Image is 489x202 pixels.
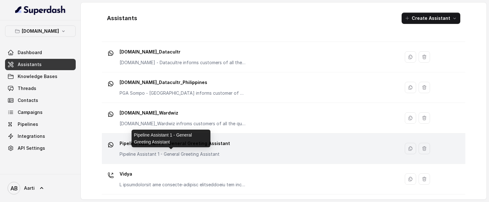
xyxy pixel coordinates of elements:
span: Campaigns [18,109,43,115]
p: [DOMAIN_NAME]_Wardwiz [120,108,246,118]
span: API Settings [18,145,45,151]
p: Vidya [120,169,246,179]
a: Pipelines [5,119,76,130]
text: AB [10,185,18,192]
span: Dashboard [18,49,42,56]
span: Threads [18,85,36,92]
a: Contacts [5,95,76,106]
p: [DOMAIN_NAME]_Datacultr [120,47,246,57]
p: Pipeline Assistant 1 - General Greeting Assistant [120,151,230,157]
a: Knowledge Bases [5,71,76,82]
button: Create Assistant [402,13,460,24]
span: Aarti [24,185,35,191]
a: Assistants [5,59,76,70]
img: light.svg [15,5,66,15]
p: [DOMAIN_NAME] [22,27,59,35]
p: [DOMAIN_NAME]_Datacultr_Philippines [120,77,246,87]
span: Pipelines [18,121,38,127]
p: [DOMAIN_NAME]_Wardwiz infroms customers of all the queries related to the Wardwiz products/ plans... [120,121,246,127]
a: Campaigns [5,107,76,118]
p: Pipeline Assistant 1 - General Greeting Assistant [120,138,230,149]
a: Aarti [5,179,76,197]
h1: Assistants [107,13,137,23]
a: Integrations [5,131,76,142]
a: Dashboard [5,47,76,58]
span: Knowledge Bases [18,73,57,80]
a: Threads [5,83,76,94]
a: API Settings [5,143,76,154]
p: L ipsumdolorsit ame consecte-adipisc elitseddoeiu tem incidi ut lab etdol magna al enimadm ven qu... [120,182,246,188]
p: PGA Sompo - [GEOGRAPHIC_DATA] informs customer of all queries they have related to any of the pro... [120,90,246,96]
span: Integrations [18,133,45,139]
button: [DOMAIN_NAME] [5,25,76,37]
p: [DOMAIN_NAME] - Datacultre informs customers of all the queries they have related to any of the p... [120,59,246,66]
div: Pipeline Assistant 1 - General Greeting Assistant [132,130,210,147]
span: Assistants [18,61,42,68]
span: Contacts [18,97,38,104]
